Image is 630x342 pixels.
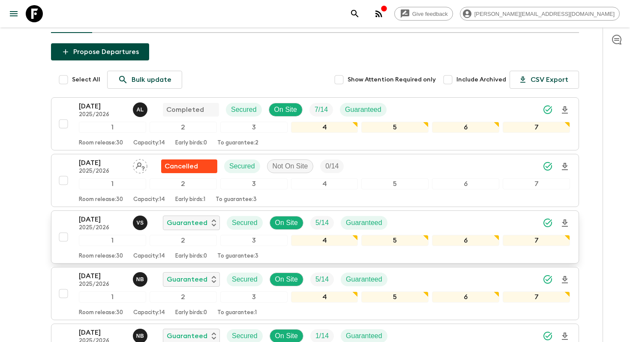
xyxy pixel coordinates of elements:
p: To guarantee: 3 [217,253,258,260]
button: [DATE]2025/2026vincent ScottGuaranteedSecuredOn SiteTrip FillGuaranteed1234567Room release:30Capa... [51,210,579,264]
p: Guaranteed [346,218,382,228]
div: 2 [150,235,217,246]
div: Secured [227,273,263,286]
p: [DATE] [79,327,126,338]
p: Guaranteed [167,218,207,228]
p: Room release: 30 [79,140,123,147]
svg: Synced Successfully [543,274,553,285]
svg: Download Onboarding [560,162,570,172]
p: Early birds: 0 [175,140,207,147]
button: vS [133,216,149,230]
div: Flash Pack cancellation [161,159,217,173]
span: Include Archived [456,75,506,84]
p: Bulk update [132,75,171,85]
p: [DATE] [79,158,126,168]
div: [PERSON_NAME][EMAIL_ADDRESS][DOMAIN_NAME] [460,7,620,21]
a: Give feedback [394,7,453,21]
div: On Site [270,273,303,286]
div: 5 [361,122,429,133]
p: v S [136,219,144,226]
div: 4 [291,178,358,189]
div: 5 [361,235,429,246]
div: 3 [220,122,288,133]
div: 7 [503,235,570,246]
div: Secured [224,159,260,173]
p: [DATE] [79,214,126,225]
button: [DATE]2025/2026Assign pack leaderFlash Pack cancellationSecuredNot On SiteTrip Fill1234567Room re... [51,154,579,207]
div: 6 [432,178,499,189]
p: N B [136,276,144,283]
span: vincent Scott [133,218,149,225]
div: 1 [79,122,146,133]
p: Guaranteed [167,274,207,285]
div: 3 [220,235,288,246]
div: 5 [361,178,429,189]
p: Capacity: 14 [133,196,165,203]
button: CSV Export [510,71,579,89]
p: Guaranteed [346,274,382,285]
div: Secured [226,103,262,117]
svg: Synced Successfully [543,105,553,115]
a: Bulk update [107,71,182,89]
div: On Site [269,103,303,117]
p: Secured [232,331,258,341]
button: search adventures [346,5,363,22]
p: 1 / 14 [315,331,329,341]
span: Nafise Blake [133,331,149,338]
div: 4 [291,291,358,303]
p: N B [136,333,144,339]
p: Secured [232,218,258,228]
span: Select All [72,75,100,84]
p: 2025/2026 [79,168,126,175]
svg: Download Onboarding [560,105,570,115]
button: Propose Departures [51,43,149,60]
div: 7 [503,122,570,133]
p: Secured [232,274,258,285]
p: Secured [231,105,257,115]
div: 1 [79,291,146,303]
span: [PERSON_NAME][EMAIL_ADDRESS][DOMAIN_NAME] [470,11,619,17]
p: Early birds: 0 [175,253,207,260]
p: Capacity: 14 [133,309,165,316]
div: On Site [270,216,303,230]
p: To guarantee: 3 [216,196,257,203]
p: On Site [275,274,298,285]
div: 6 [432,122,499,133]
button: NB [133,272,149,287]
div: 2 [150,291,217,303]
p: 0 / 14 [325,161,339,171]
svg: Synced Successfully [543,218,553,228]
p: 7 / 14 [315,105,328,115]
svg: Download Onboarding [560,275,570,285]
p: To guarantee: 2 [217,140,258,147]
div: 2 [150,178,217,189]
p: Guaranteed [345,105,381,115]
div: Secured [227,216,263,230]
p: [DATE] [79,271,126,281]
div: 6 [432,291,499,303]
p: 2025/2026 [79,225,126,231]
p: Completed [166,105,204,115]
p: On Site [275,331,298,341]
button: menu [5,5,22,22]
p: [DATE] [79,101,126,111]
div: 5 [361,291,429,303]
div: 3 [220,178,288,189]
div: 7 [503,291,570,303]
p: Capacity: 14 [133,253,165,260]
span: Abdiel Luis [133,105,149,112]
p: Early birds: 1 [175,196,205,203]
div: 4 [291,122,358,133]
p: 2025/2026 [79,281,126,288]
div: 3 [220,291,288,303]
div: Trip Fill [309,103,333,117]
p: 5 / 14 [315,218,329,228]
p: Cancelled [165,161,198,171]
p: On Site [275,218,298,228]
p: On Site [274,105,297,115]
svg: Synced Successfully [543,161,553,171]
button: [DATE]2025/2026Abdiel LuisCompletedSecuredOn SiteTrip FillGuaranteed1234567Room release:30Capacit... [51,97,579,150]
div: 4 [291,235,358,246]
p: Room release: 30 [79,309,123,316]
p: Room release: 30 [79,253,123,260]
